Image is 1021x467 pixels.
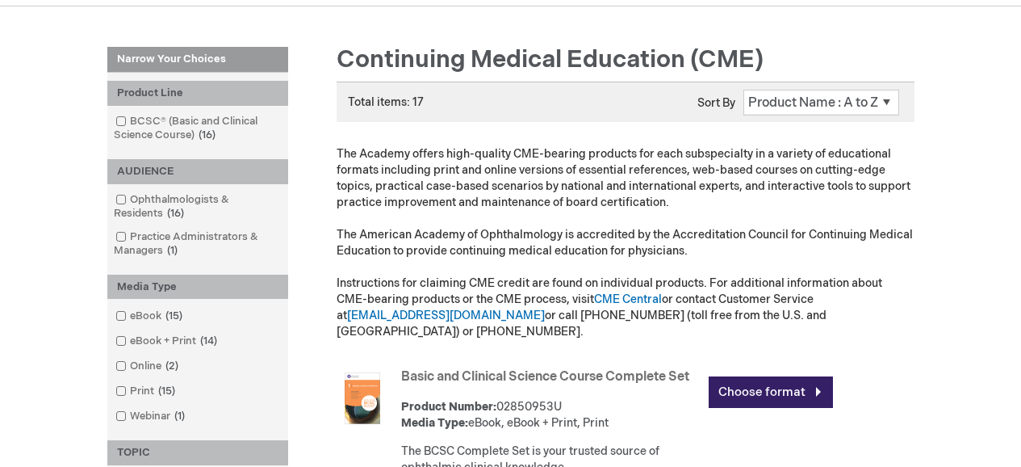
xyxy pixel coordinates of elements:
img: Basic and Clinical Science Course Complete Set [337,372,388,424]
div: Product Line [107,81,288,106]
p: The Academy offers high-quality CME-bearing products for each subspecialty in a variety of educat... [337,146,914,340]
a: Print15 [111,384,182,399]
a: CME Central [594,292,662,306]
strong: Narrow Your Choices [107,47,288,73]
a: eBook15 [111,309,189,324]
a: [EMAIL_ADDRESS][DOMAIN_NAME] [347,309,545,322]
span: 16 [195,128,220,141]
label: Sort By [697,96,735,110]
a: Practice Administrators & Managers1 [111,229,284,259]
strong: Media Type: [401,416,468,430]
a: BCSC® (Basic and Clinical Science Course)16 [111,114,284,143]
span: Total items: 17 [348,95,424,109]
a: Webinar1 [111,409,191,424]
span: 15 [154,385,179,398]
span: 2 [161,360,182,372]
span: Continuing Medical Education (CME) [337,45,764,74]
a: Basic and Clinical Science Course Complete Set [401,369,689,385]
span: 1 [163,244,182,257]
div: AUDIENCE [107,159,288,184]
div: TOPIC [107,440,288,465]
span: 14 [196,334,221,347]
div: 02850953U eBook, eBook + Print, Print [401,399,701,431]
div: Media Type [107,275,288,300]
a: Online2 [111,359,185,374]
a: Ophthalmologists & Residents16 [111,192,284,221]
strong: Product Number: [401,400,496,414]
a: eBook + Print14 [111,334,224,349]
span: 1 [170,410,189,423]
span: 16 [163,207,188,220]
span: 15 [161,309,186,322]
a: Choose format [709,377,833,408]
